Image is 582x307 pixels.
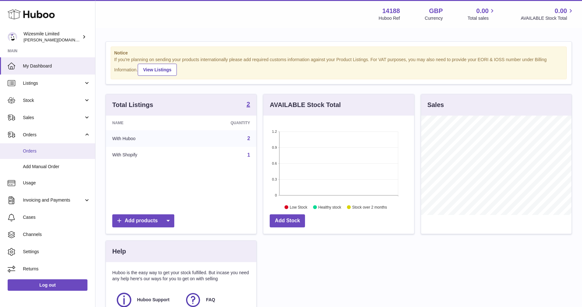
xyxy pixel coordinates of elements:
span: Usage [23,180,90,186]
span: Settings [23,249,90,255]
text: 0.3 [272,177,277,181]
h3: Help [112,247,126,256]
span: 0.00 [555,7,567,15]
a: 0.00 AVAILABLE Stock Total [521,7,574,21]
span: Channels [23,232,90,238]
text: 0 [275,193,277,197]
div: Wizesmile Limited [24,31,81,43]
a: 2 [246,101,250,109]
strong: Notice [114,50,563,56]
div: If you're planning on sending your products internationally please add required customs informati... [114,57,563,76]
span: Listings [23,80,84,86]
span: Stock [23,97,84,104]
a: Log out [8,279,87,291]
text: Low Stock [290,205,308,209]
text: 0.9 [272,146,277,149]
p: Huboo is the easy way to get your stock fulfilled. But incase you need any help here's our ways f... [112,270,250,282]
img: adrian.land@nueos.com [8,32,17,42]
span: Total sales [468,15,496,21]
text: Healthy stock [318,205,342,209]
span: Orders [23,148,90,154]
h3: AVAILABLE Stock Total [270,101,341,109]
th: Name [106,116,187,130]
span: AVAILABLE Stock Total [521,15,574,21]
span: My Dashboard [23,63,90,69]
div: Huboo Ref [379,15,400,21]
h3: Sales [427,101,444,109]
td: With Huboo [106,130,187,147]
span: [PERSON_NAME][DOMAIN_NAME][EMAIL_ADDRESS][DOMAIN_NAME] [24,37,161,42]
strong: 2 [246,101,250,107]
span: Invoicing and Payments [23,197,84,203]
td: With Shopify [106,147,187,163]
span: Sales [23,115,84,121]
a: Add products [112,214,174,227]
h3: Total Listings [112,101,153,109]
span: Huboo Support [137,297,170,303]
text: 1.2 [272,130,277,133]
th: Quantity [187,116,256,130]
span: Orders [23,132,84,138]
a: View Listings [138,64,177,76]
span: FAQ [206,297,215,303]
a: 2 [247,136,250,141]
text: Stock over 2 months [352,205,387,209]
span: Cases [23,214,90,220]
strong: GBP [429,7,443,15]
a: 0.00 Total sales [468,7,496,21]
span: Add Manual Order [23,164,90,170]
span: Returns [23,266,90,272]
a: 1 [247,152,250,158]
div: Currency [425,15,443,21]
span: 0.00 [476,7,489,15]
text: 0.6 [272,161,277,165]
a: Add Stock [270,214,305,227]
strong: 14188 [382,7,400,15]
